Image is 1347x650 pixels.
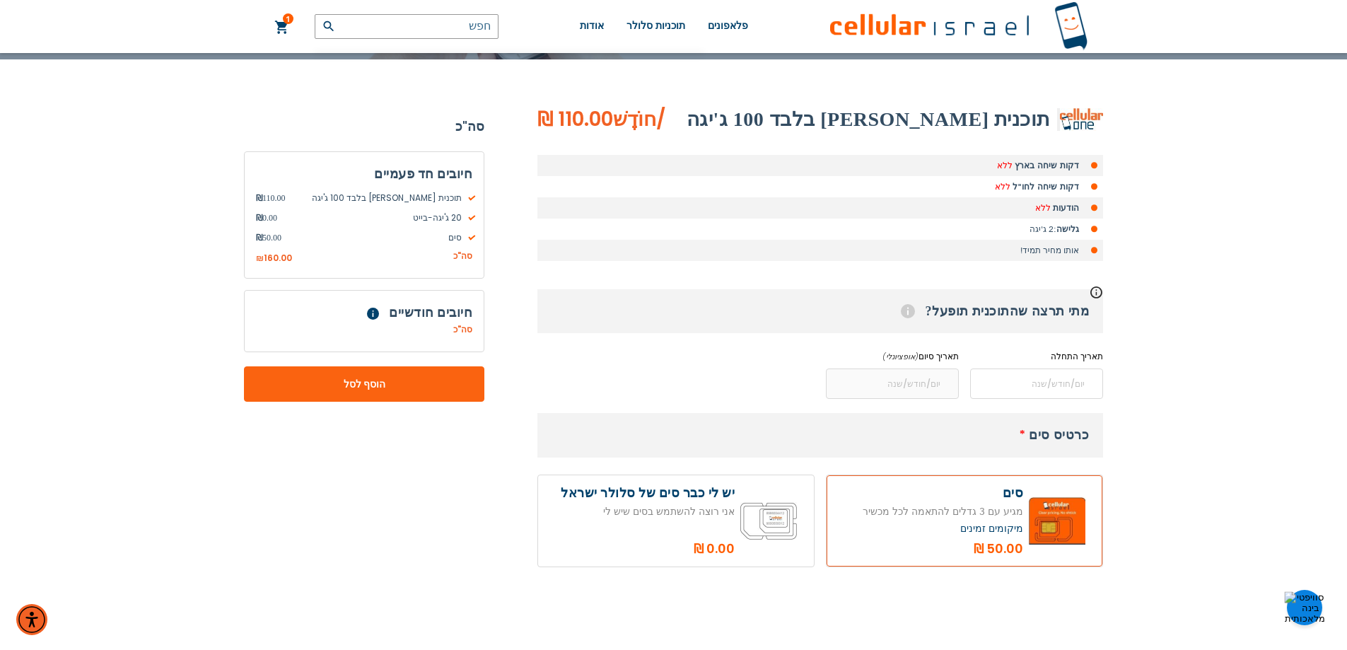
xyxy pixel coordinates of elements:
[256,163,472,185] h3: חיובים חד פעמיים
[1013,181,1079,192] strong: דקות שיחה לחו"ל
[413,211,462,224] font: 20 ג'יגה-בייט
[1051,350,1103,362] font: תאריך התחלה
[315,14,498,39] input: חפש
[826,368,959,399] input: יום/חודש/שנה
[580,21,604,31] span: אודות
[1015,160,1079,171] strong: דקות שיחה בארץ
[1060,108,1103,131] img: תוכנית וייז בלבד 2 גיגה
[537,240,1103,261] li: אותו מחיר תמיד!
[1029,428,1089,442] font: כרטיס סים
[312,192,462,204] font: תוכנית [PERSON_NAME] בלבד 100 ג'יגה
[970,368,1103,399] input: יום/חודש/שנה
[274,19,290,36] a: 1
[453,250,472,262] font: סה"כ
[1054,224,1079,235] strong: גלישה:
[997,160,1013,171] span: ללא
[448,231,462,243] font: סים
[919,350,959,362] font: תאריך סיום
[264,252,292,264] font: 160.00
[291,377,438,392] span: הוסף לסל
[244,366,484,402] button: הוסף לסל
[453,323,472,335] font: סה"כ
[244,116,484,137] strong: סה"כ
[613,105,666,133] font: /חוֹדֶשׁ
[537,289,1103,333] h3: מתי תרצה שהתוכנית תופעל?
[960,522,1023,535] a: מיקומים זמינים
[830,1,1087,52] img: לוגו סלולר ישראל
[262,193,286,203] font: 110.00
[537,105,613,133] font: ‏110.00 ₪
[1035,202,1051,214] span: ללא
[626,21,685,31] span: תוכניות סלולר
[995,181,1010,192] span: ללא
[262,213,277,223] font: 0.00
[389,303,472,321] span: חיובים חודשיים
[256,232,262,243] font: ₪
[1053,202,1079,214] strong: הודעות
[537,219,1103,240] li: 2 ג'יגה
[262,233,281,243] font: 50.00
[16,604,47,635] div: תפריט נגישות
[256,192,262,204] font: ₪
[882,351,919,362] font: (אופציונלי)
[286,13,291,25] font: 1
[256,255,264,262] font: ₪
[256,212,262,224] font: ₪
[708,21,748,31] span: פלאפונים
[687,108,1050,130] font: תוכנית [PERSON_NAME] בלבד 100 ג'יגה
